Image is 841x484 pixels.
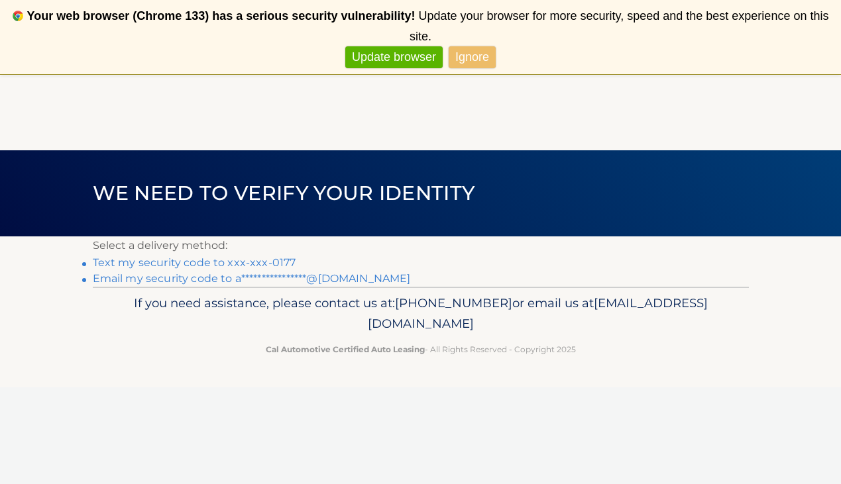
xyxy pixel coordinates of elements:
a: Text my security code to xxx-xxx-0177 [93,256,296,269]
a: Update browser [345,46,443,68]
a: Ignore [449,46,496,68]
strong: Cal Automotive Certified Auto Leasing [266,344,425,354]
p: - All Rights Reserved - Copyright 2025 [101,342,740,356]
span: Update your browser for more security, speed and the best experience on this site. [410,9,828,43]
p: If you need assistance, please contact us at: or email us at [101,293,740,335]
b: Your web browser (Chrome 133) has a serious security vulnerability! [27,9,416,23]
p: Select a delivery method: [93,236,749,255]
span: We need to verify your identity [93,181,475,205]
span: [PHONE_NUMBER] [395,295,512,311]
